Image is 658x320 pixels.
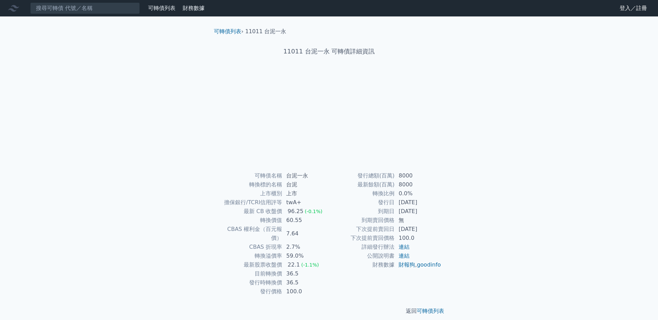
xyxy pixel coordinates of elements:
[394,198,441,207] td: [DATE]
[217,225,282,243] td: CBAS 權利金（百元報價）
[399,261,415,268] a: 財報狗
[329,207,394,216] td: 到期日
[217,251,282,260] td: 轉換溢價率
[394,180,441,189] td: 8000
[245,27,287,36] li: 11011 台泥一永
[30,2,140,14] input: 搜尋可轉債 代號／名稱
[282,216,329,225] td: 60.55
[217,180,282,189] td: 轉換標的名稱
[614,3,653,14] a: 登入／註冊
[394,234,441,243] td: 100.0
[329,225,394,234] td: 下次提前賣回日
[282,189,329,198] td: 上市
[329,189,394,198] td: 轉換比例
[217,278,282,287] td: 發行時轉換價
[217,243,282,251] td: CBAS 折現率
[217,260,282,269] td: 最新股票收盤價
[282,269,329,278] td: 36.5
[329,243,394,251] td: 詳細發行辦法
[217,216,282,225] td: 轉換價值
[394,207,441,216] td: [DATE]
[217,207,282,216] td: 最新 CB 收盤價
[329,180,394,189] td: 最新餘額(百萬)
[217,198,282,207] td: 擔保銀行/TCRI信用評等
[282,180,329,189] td: 台泥
[329,234,394,243] td: 下次提前賣回價格
[329,251,394,260] td: 公開說明書
[148,5,175,11] a: 可轉債列表
[282,287,329,296] td: 100.0
[329,216,394,225] td: 到期賣回價格
[301,262,319,268] span: (-1.1%)
[286,260,301,269] div: 22.1
[282,278,329,287] td: 36.5
[282,251,329,260] td: 59.0%
[183,5,205,11] a: 財務數據
[282,171,329,180] td: 台泥一永
[394,225,441,234] td: [DATE]
[286,207,305,216] div: 96.25
[399,253,410,259] a: 連結
[305,209,322,214] span: (-0.1%)
[217,189,282,198] td: 上市櫃別
[394,189,441,198] td: 0.0%
[217,171,282,180] td: 可轉債名稱
[214,27,243,36] li: ›
[394,216,441,225] td: 無
[217,269,282,278] td: 目前轉換價
[217,287,282,296] td: 發行價格
[394,260,441,269] td: ,
[417,261,441,268] a: goodinfo
[329,171,394,180] td: 發行總額(百萬)
[399,244,410,250] a: 連結
[208,47,450,56] h1: 11011 台泥一永 可轉債詳細資訊
[208,307,450,315] p: 返回
[417,308,444,314] a: 可轉債列表
[394,171,441,180] td: 8000
[329,260,394,269] td: 財務數據
[282,243,329,251] td: 2.7%
[282,225,329,243] td: 7.64
[329,198,394,207] td: 發行日
[282,198,329,207] td: twA+
[214,28,241,35] a: 可轉債列表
